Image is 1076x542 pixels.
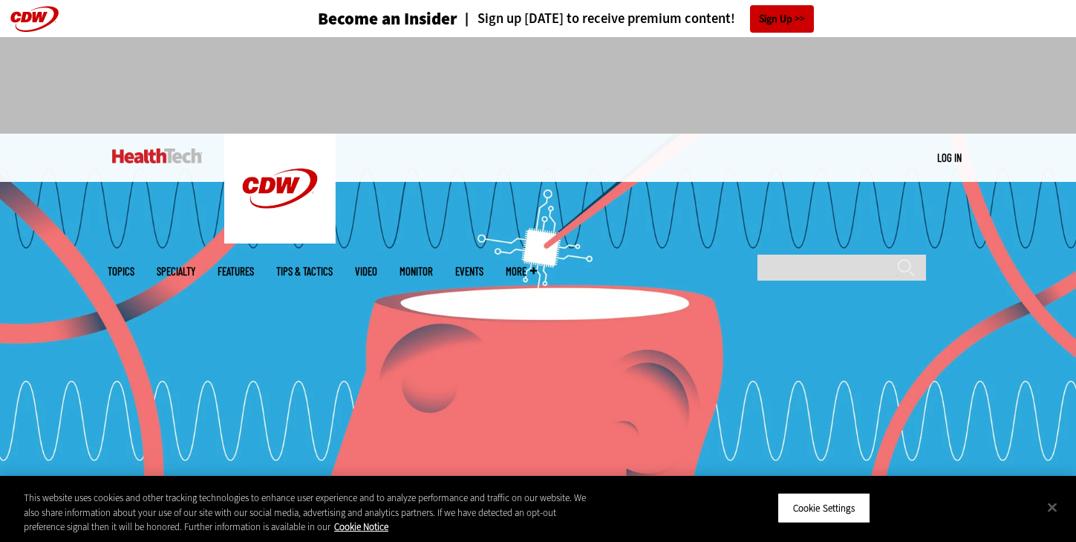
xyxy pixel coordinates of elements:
[268,52,809,119] iframe: advertisement
[218,266,254,277] a: Features
[777,492,870,523] button: Cookie Settings
[455,266,483,277] a: Events
[355,266,377,277] a: Video
[262,10,457,27] a: Become an Insider
[506,266,537,277] span: More
[112,148,202,163] img: Home
[1036,491,1069,523] button: Close
[276,266,333,277] a: Tips & Tactics
[224,134,336,244] img: Home
[157,266,195,277] span: Specialty
[457,12,735,26] a: Sign up [DATE] to receive premium content!
[937,150,962,166] div: User menu
[750,5,814,33] a: Sign Up
[334,520,388,533] a: More information about your privacy
[400,266,433,277] a: MonITor
[108,266,134,277] span: Topics
[24,491,592,535] div: This website uses cookies and other tracking technologies to enhance user experience and to analy...
[224,232,336,247] a: CDW
[318,10,457,27] h3: Become an Insider
[937,151,962,164] a: Log in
